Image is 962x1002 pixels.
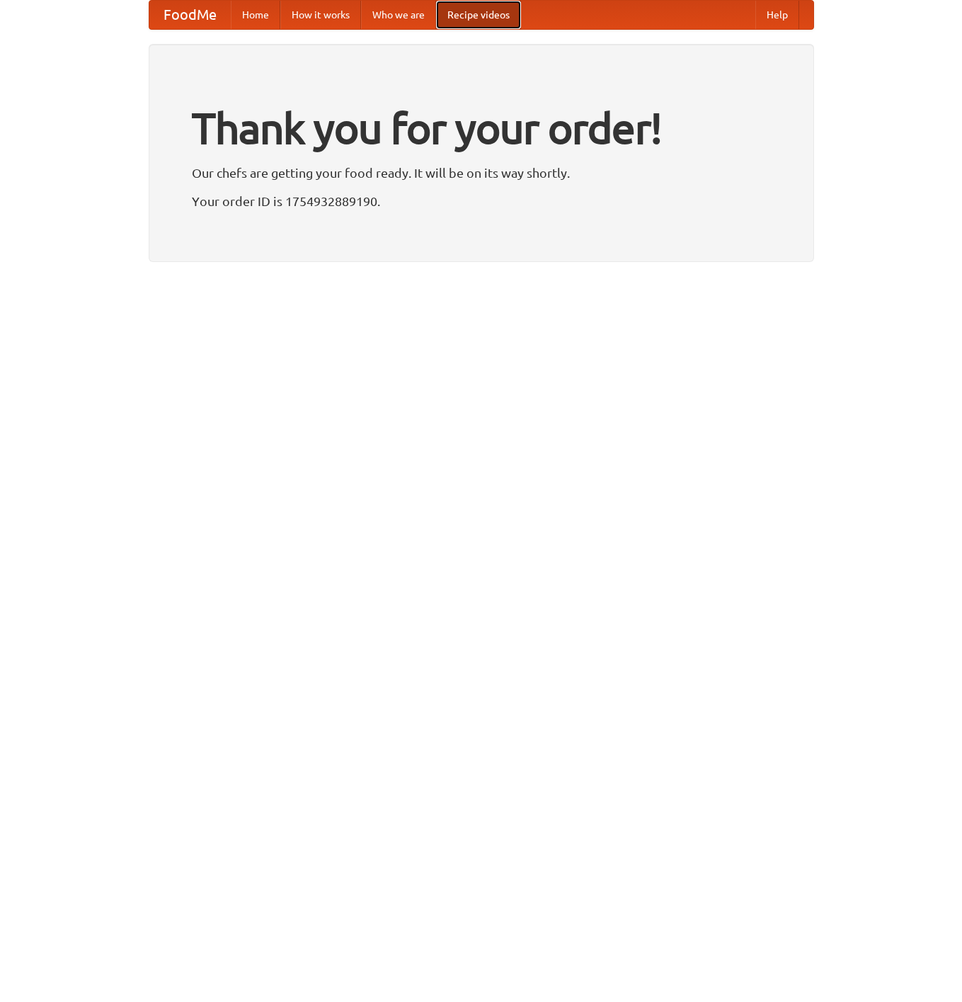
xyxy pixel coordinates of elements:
[192,162,771,183] p: Our chefs are getting your food ready. It will be on its way shortly.
[192,190,771,212] p: Your order ID is 1754932889190.
[436,1,521,29] a: Recipe videos
[361,1,436,29] a: Who we are
[231,1,280,29] a: Home
[755,1,799,29] a: Help
[280,1,361,29] a: How it works
[192,94,771,162] h1: Thank you for your order!
[149,1,231,29] a: FoodMe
